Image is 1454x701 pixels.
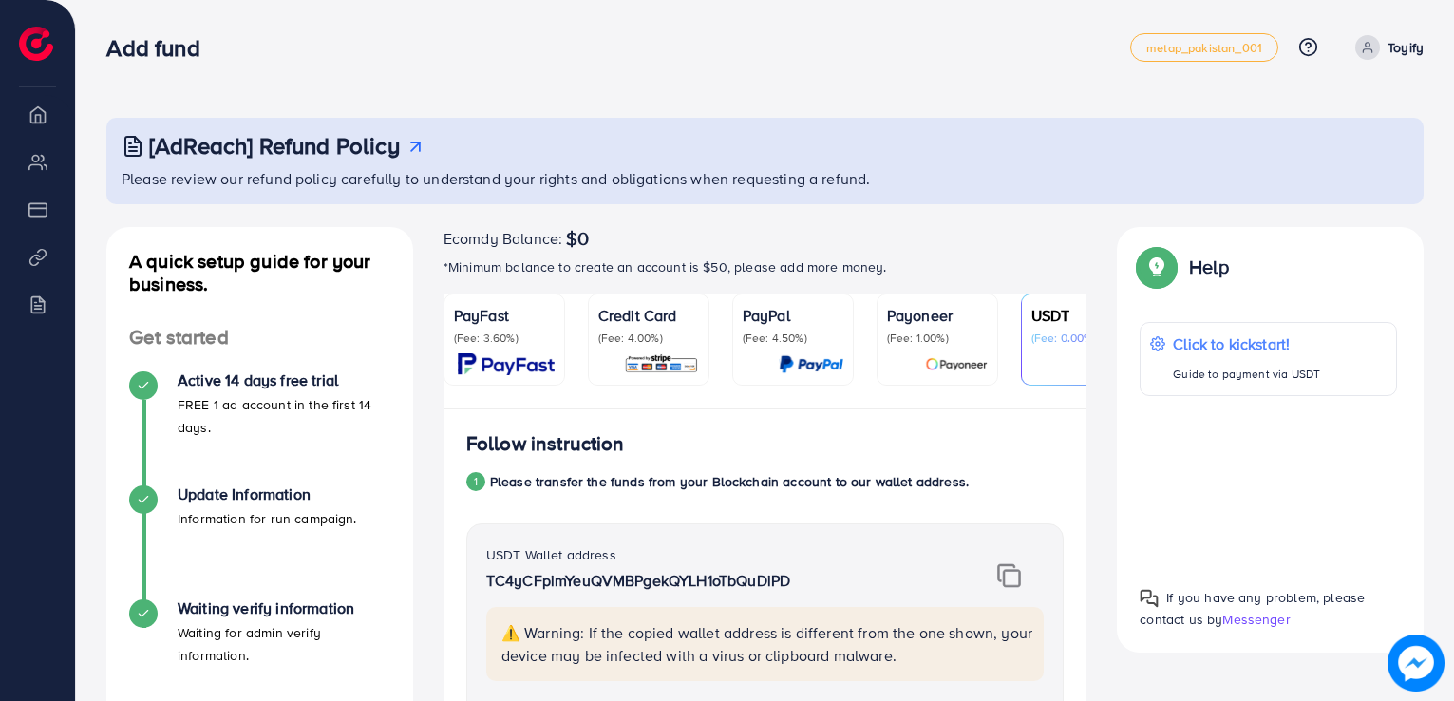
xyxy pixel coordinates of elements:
[1189,256,1229,278] p: Help
[997,563,1021,588] img: img
[1388,36,1424,59] p: Toyify
[19,27,53,61] img: logo
[1173,332,1320,355] p: Click to kickstart!
[1130,33,1278,62] a: metap_pakistan_001
[743,331,843,346] p: (Fee: 4.50%)
[743,304,843,327] p: PayPal
[178,599,390,617] h4: Waiting verify information
[454,331,555,346] p: (Fee: 3.60%)
[1031,331,1132,346] p: (Fee: 0.00%)
[1140,250,1174,284] img: Popup guide
[490,470,969,493] p: Please transfer the funds from your Blockchain account to our wallet address.
[501,621,1033,667] p: ⚠️ Warning: If the copied wallet address is different from the one shown, your device may be infe...
[444,227,562,250] span: Ecomdy Balance:
[466,432,625,456] h4: Follow instruction
[887,304,988,327] p: Payoneer
[106,371,413,485] li: Active 14 days free trial
[566,227,589,250] span: $0
[106,250,413,295] h4: A quick setup guide for your business.
[444,256,1087,278] p: *Minimum balance to create an account is $50, please add more money.
[466,472,485,491] div: 1
[1388,635,1445,692] img: image
[178,621,390,667] p: Waiting for admin verify information.
[1348,35,1424,60] a: Toyify
[106,326,413,350] h4: Get started
[779,353,843,375] img: card
[925,353,988,375] img: card
[1173,363,1320,386] p: Guide to payment via USDT
[1031,304,1132,327] p: USDT
[178,393,390,439] p: FREE 1 ad account in the first 14 days.
[454,304,555,327] p: PayFast
[178,507,357,530] p: Information for run campaign.
[1146,42,1262,54] span: metap_pakistan_001
[486,569,946,592] p: TC4yCFpimYeuQVMBPgekQYLH1oTbQuDiPD
[458,353,555,375] img: card
[106,34,215,62] h3: Add fund
[122,167,1412,190] p: Please review our refund policy carefully to understand your rights and obligations when requesti...
[598,304,699,327] p: Credit Card
[624,353,699,375] img: card
[1140,589,1159,608] img: Popup guide
[486,545,616,564] label: USDT Wallet address
[1222,610,1290,629] span: Messenger
[1140,588,1365,629] span: If you have any problem, please contact us by
[598,331,699,346] p: (Fee: 4.00%)
[178,371,390,389] h4: Active 14 days free trial
[178,485,357,503] h4: Update Information
[887,331,988,346] p: (Fee: 1.00%)
[149,132,400,160] h3: [AdReach] Refund Policy
[106,485,413,599] li: Update Information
